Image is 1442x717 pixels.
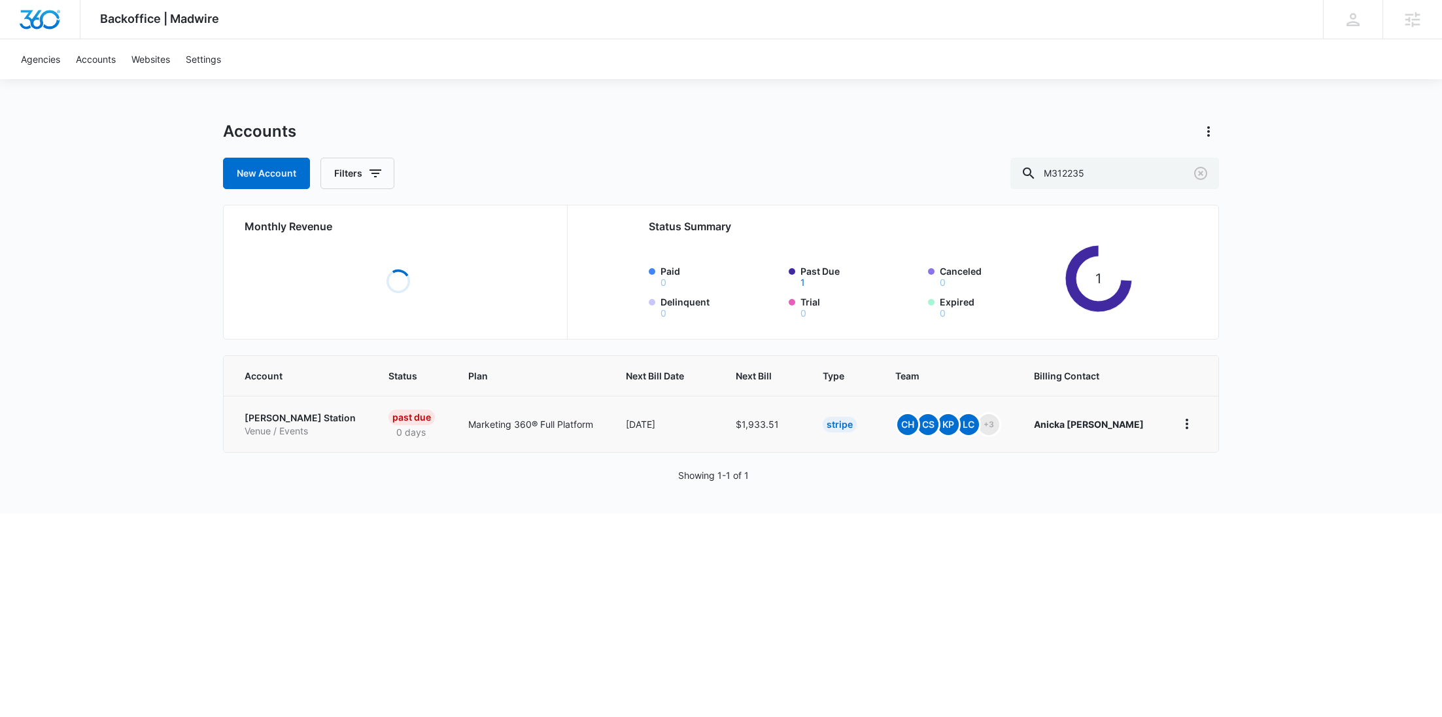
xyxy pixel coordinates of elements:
h2: Monthly Revenue [245,219,551,234]
span: KP [938,414,959,435]
strong: Anicka [PERSON_NAME] [1034,419,1144,430]
p: Showing 1-1 of 1 [678,468,749,482]
td: [DATE] [610,396,720,452]
p: Venue / Events [245,425,357,438]
h2: Status Summary [649,219,1132,234]
p: [PERSON_NAME] Station [245,411,357,425]
a: Agencies [13,39,68,79]
label: Paid [661,264,781,287]
h1: Accounts [223,122,296,141]
span: +3 [978,414,999,435]
span: Backoffice | Madwire [100,12,219,26]
span: CH [897,414,918,435]
div: Past Due [388,410,435,425]
a: New Account [223,158,310,189]
label: Delinquent [661,295,781,318]
span: Type [823,369,845,383]
span: Team [895,369,984,383]
td: $1,933.51 [720,396,807,452]
span: Status [388,369,418,383]
p: Marketing 360® Full Platform [468,417,594,431]
a: Websites [124,39,178,79]
span: Billing Contact [1034,369,1145,383]
a: Settings [178,39,229,79]
label: Expired [940,295,1060,318]
span: Plan [468,369,594,383]
a: Accounts [68,39,124,79]
label: Past Due [800,264,921,287]
span: Account [245,369,338,383]
label: Trial [800,295,921,318]
tspan: 1 [1095,270,1101,287]
a: [PERSON_NAME] StationVenue / Events [245,411,357,437]
button: home [1176,413,1197,434]
div: Stripe [823,417,857,432]
span: CS [918,414,938,435]
span: LC [958,414,979,435]
span: Next Bill Date [626,369,685,383]
input: Search [1010,158,1219,189]
button: Actions [1198,121,1219,142]
span: Next Bill [736,369,772,383]
button: Past Due [800,278,805,287]
label: Canceled [940,264,1060,287]
button: Filters [320,158,394,189]
button: Clear [1190,163,1211,184]
p: 0 days [388,425,434,439]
